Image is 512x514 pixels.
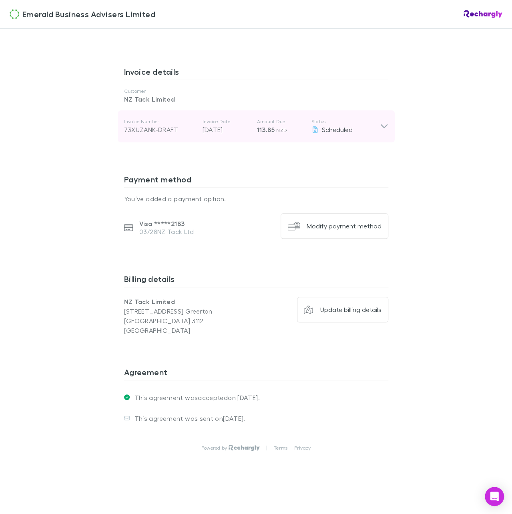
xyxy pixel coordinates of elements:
p: Customer [124,88,388,94]
p: [DATE] [203,125,251,134]
p: Amount Due [257,118,305,125]
span: Scheduled [322,126,353,133]
div: Open Intercom Messenger [485,487,504,506]
h3: Billing details [124,274,388,287]
button: Update billing details [297,297,388,322]
span: 113.85 [257,126,275,134]
img: Modify payment method's Logo [287,220,300,232]
h3: Payment method [124,174,388,187]
p: This agreement was sent on [DATE] . [130,414,245,422]
div: Invoice Number73XUZANK-DRAFTInvoice Date[DATE]Amount Due113.85 NZDStatusScheduled [118,110,395,142]
h3: Agreement [124,367,388,380]
p: NZ Tack Limited [124,297,256,306]
p: Status [311,118,380,125]
a: Terms [274,444,287,451]
div: Modify payment method [307,222,381,230]
p: [STREET_ADDRESS] Greerton [124,306,256,316]
p: This agreement was accepted on [DATE] . [130,393,260,401]
span: NZD [276,127,287,133]
p: [GEOGRAPHIC_DATA] 3112 [124,316,256,326]
div: Update billing details [320,306,381,314]
img: Emerald Business Advisers Limited's Logo [10,9,19,19]
p: Invoice Number [124,118,196,125]
img: Rechargly Logo [464,10,502,18]
span: Emerald Business Advisers Limited [22,8,155,20]
p: 03/28 NZ Tack Ltd [139,228,194,236]
p: NZ Tack Limited [124,94,388,104]
p: Powered by [201,444,229,451]
p: You’ve added a payment option. [124,194,388,204]
img: Rechargly Logo [229,444,259,451]
p: [GEOGRAPHIC_DATA] [124,326,256,335]
button: Modify payment method [281,213,388,239]
h3: Invoice details [124,67,388,80]
a: Privacy [294,444,311,451]
p: | [266,444,267,451]
p: Invoice Date [203,118,251,125]
div: 73XUZANK-DRAFT [124,125,196,134]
